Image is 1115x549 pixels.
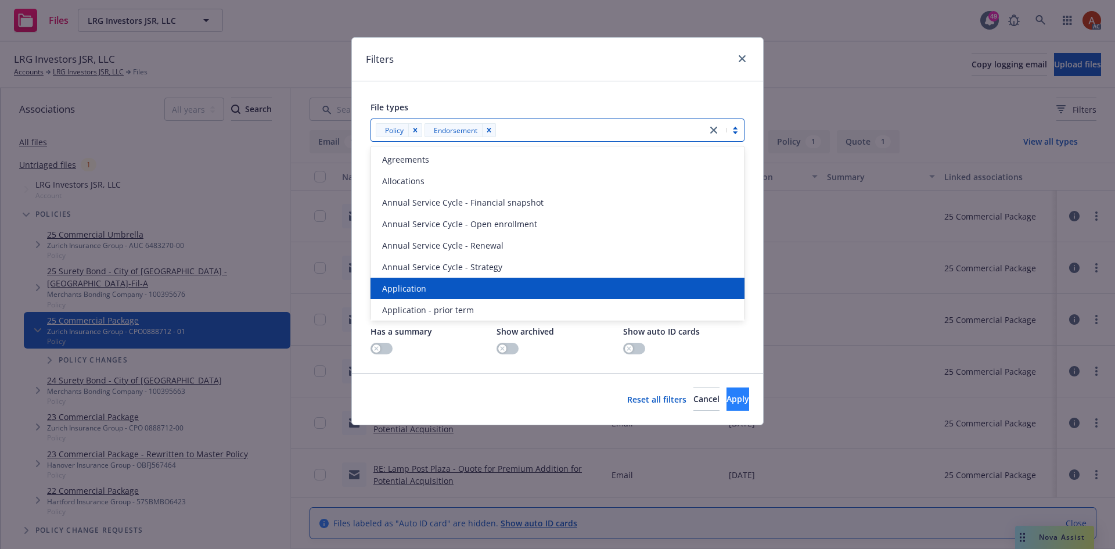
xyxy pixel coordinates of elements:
span: Annual Service Cycle - Open enrollment [382,218,537,230]
span: Annual Service Cycle - Strategy [382,261,502,273]
span: Show archived [497,326,554,337]
a: close [735,52,749,66]
span: Has a summary [371,326,432,337]
a: close [707,123,721,137]
span: File types [371,102,408,113]
span: Annual Service Cycle - Financial snapshot [382,196,544,209]
span: Show auto ID cards [623,326,700,337]
span: Application - prior term [382,304,474,316]
span: Endorsement [434,124,477,137]
button: Apply [726,387,749,411]
button: Cancel [693,387,720,411]
span: Application [382,282,426,295]
span: Policy [380,124,404,137]
a: Reset all filters [627,393,686,406]
span: Cancel [693,393,720,404]
div: Remove [object Object] [482,123,496,137]
div: Remove [object Object] [408,123,422,137]
span: Allocations [382,175,425,187]
h1: Filters [366,52,394,67]
span: Endorsement [429,124,477,137]
span: Agreements [382,153,429,166]
span: Annual Service Cycle - Renewal [382,239,503,252]
span: Policy [385,124,404,137]
span: Apply [726,393,749,404]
